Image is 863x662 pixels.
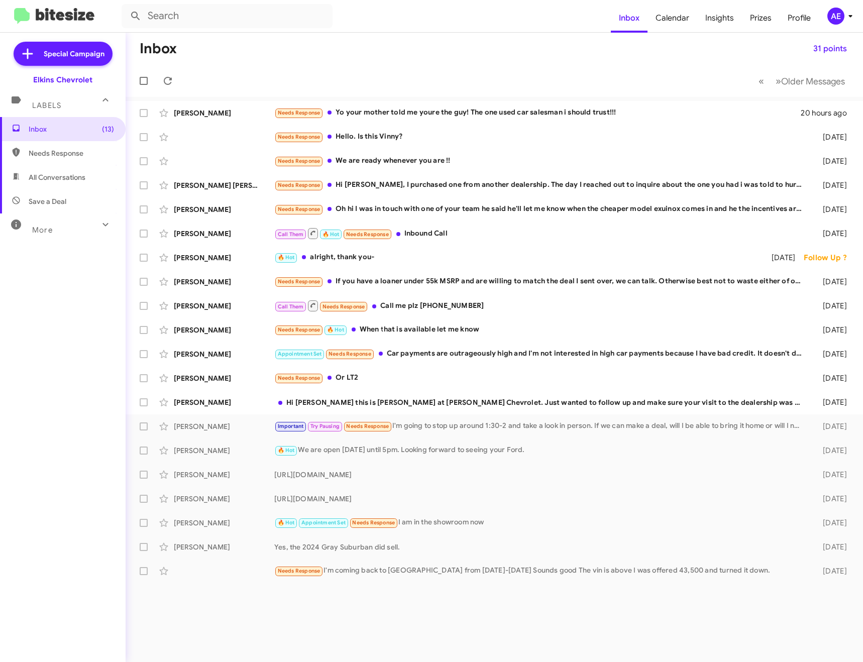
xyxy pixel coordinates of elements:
input: Search [122,4,333,28]
div: [DATE] [761,253,804,263]
a: Profile [780,4,819,33]
div: We are ready whenever you are !! [274,155,808,167]
button: Next [770,71,851,91]
a: Prizes [742,4,780,33]
span: 🔥 Hot [322,231,340,238]
div: [PERSON_NAME] [174,494,274,504]
div: AE [827,8,844,25]
div: [PERSON_NAME] [174,373,274,383]
div: [PERSON_NAME] [174,301,274,311]
div: [URL][DOMAIN_NAME] [274,470,808,480]
div: We are open [DATE] until 5pm. Looking forward to seeing your Ford. [274,445,808,456]
button: 31 points [805,40,855,58]
div: [DATE] [808,470,855,480]
div: [PERSON_NAME] [174,470,274,480]
div: [PERSON_NAME] [174,325,274,335]
div: [DATE] [808,446,855,456]
div: Hi [PERSON_NAME] this is [PERSON_NAME] at [PERSON_NAME] Chevrolet. Just wanted to follow up and m... [274,397,808,407]
span: Needs Response [278,206,320,212]
div: [DATE] [808,204,855,214]
h1: Inbox [140,41,177,57]
div: [PERSON_NAME] [PERSON_NAME] [174,180,274,190]
div: [DATE] [808,325,855,335]
a: Inbox [611,4,648,33]
nav: Page navigation example [753,71,851,91]
div: I am in the showroom now [274,517,808,528]
div: [DATE] [808,277,855,287]
span: Needs Response [346,423,389,429]
div: [PERSON_NAME] [174,349,274,359]
span: Calendar [648,4,697,33]
div: 20 hours ago [801,108,855,118]
div: Inbound Call [274,227,808,240]
span: » [776,75,781,87]
span: Needs Response [329,351,371,357]
span: Older Messages [781,76,845,87]
div: [PERSON_NAME] [174,397,274,407]
div: [DATE] [808,397,855,407]
div: I'm coming back to [GEOGRAPHIC_DATA] from [DATE]-[DATE] Sounds good The vin is above I was offere... [274,565,808,577]
div: I'm going to stop up around 1:30-2 and take a look in person. If we can make a deal, will I be ab... [274,420,808,432]
span: Save a Deal [29,196,66,206]
div: [DATE] [808,301,855,311]
span: Needs Response [278,568,320,574]
span: More [32,226,53,235]
button: AE [819,8,852,25]
span: Needs Response [278,158,320,164]
span: 🔥 Hot [278,254,295,261]
div: Hi [PERSON_NAME], I purchased one from another dealership. The day I reached out to inquire about... [274,179,808,191]
div: [DATE] [808,156,855,166]
div: [PERSON_NAME] [174,108,274,118]
div: [DATE] [808,566,855,576]
span: Needs Response [346,231,389,238]
span: Needs Response [278,182,320,188]
div: [DATE] [808,542,855,552]
span: Appointment Set [301,519,346,526]
div: [PERSON_NAME] [174,277,274,287]
span: Needs Response [322,303,365,310]
span: Call Them [278,231,304,238]
span: All Conversations [29,172,85,182]
a: Special Campaign [14,42,113,66]
span: (13) [102,124,114,134]
div: [DATE] [808,229,855,239]
button: Previous [752,71,770,91]
div: [DATE] [808,518,855,528]
div: Yes, the 2024 Gray Suburban did sell. [274,542,808,552]
div: [DATE] [808,373,855,383]
div: [DATE] [808,180,855,190]
div: Elkins Chevrolet [33,75,92,85]
span: Important [278,423,304,429]
span: Special Campaign [44,49,104,59]
div: [PERSON_NAME] [174,542,274,552]
div: alright, thank you- [274,252,761,263]
div: [PERSON_NAME] [174,204,274,214]
span: Needs Response [29,148,114,158]
div: [PERSON_NAME] [174,518,274,528]
div: When that is available let me know [274,324,808,336]
span: 🔥 Hot [327,326,344,333]
span: 🔥 Hot [278,519,295,526]
div: [DATE] [808,349,855,359]
span: Needs Response [278,375,320,381]
div: [DATE] [808,421,855,431]
div: [PERSON_NAME] [174,253,274,263]
span: Needs Response [278,326,320,333]
a: Insights [697,4,742,33]
span: 🔥 Hot [278,447,295,454]
div: [PERSON_NAME] [174,229,274,239]
span: 31 points [813,40,847,58]
div: Yo your mother told me youre the guy! The one used car salesman i should trust!!! [274,107,801,119]
span: « [759,75,764,87]
div: [URL][DOMAIN_NAME] [274,494,808,504]
div: If you have a loaner under 55k MSRP and are willing to match the deal I sent over, we can talk. O... [274,276,808,287]
div: Oh hi I was in touch with one of your team he said he'll let me know when the cheaper model exuin... [274,203,808,215]
div: [PERSON_NAME] [174,446,274,456]
div: [PERSON_NAME] [174,421,274,431]
span: Try Pausing [310,423,340,429]
div: [DATE] [808,494,855,504]
div: [DATE] [808,132,855,142]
